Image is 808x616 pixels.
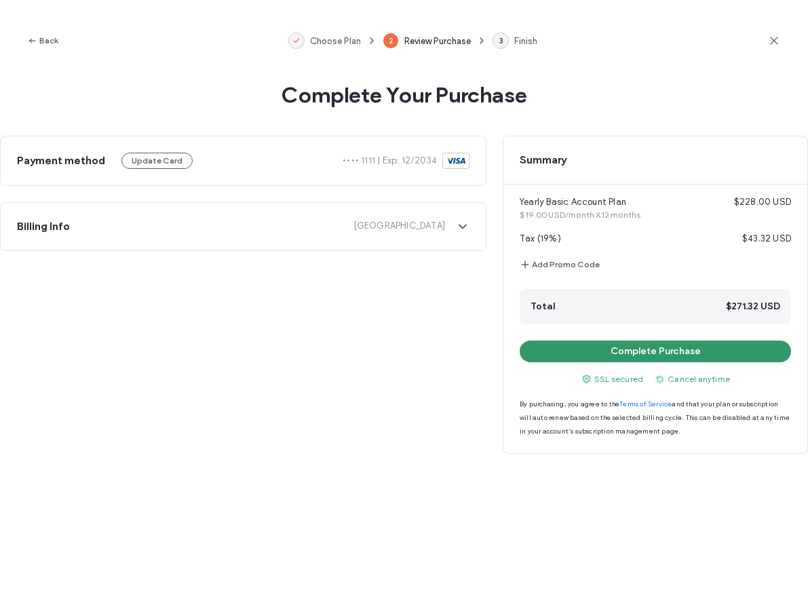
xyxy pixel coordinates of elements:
[619,400,672,408] a: Terms of Service
[520,232,726,246] span: Tax (19%)
[520,400,790,436] span: By purchasing, you agree to the and that your plan or subscription will auto renew based on the s...
[503,153,807,168] span: Summary
[342,154,437,168] span: •••• 1111 | Exp. 12/2034
[520,195,718,209] span: Yearly Basic Account Plan
[282,81,527,109] span: Complete Your Purchase
[520,341,791,362] button: Complete Purchase
[27,33,58,49] button: Back
[81,219,445,234] span: [GEOGRAPHIC_DATA]
[17,219,70,234] span: Billing Info
[734,195,791,209] span: $228.00 USD
[17,153,105,168] span: Payment method
[520,209,706,221] span: $19.00 USD/month X12 months
[310,36,361,46] span: Choose Plan
[520,256,600,273] button: Add Promo Code
[121,153,193,169] button: Update Card
[654,373,730,385] span: Cancel anytime
[581,373,643,385] span: SSL secured
[742,232,791,246] span: $43.32 USD
[726,300,780,313] span: $271.32 USD
[531,300,555,313] span: Total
